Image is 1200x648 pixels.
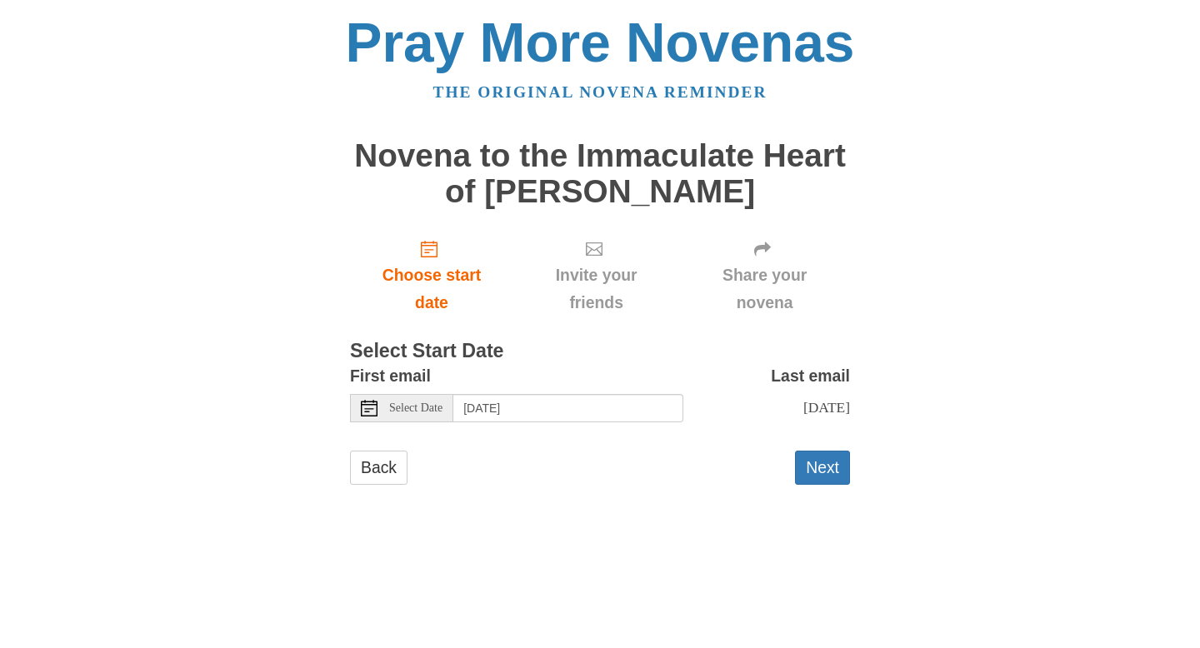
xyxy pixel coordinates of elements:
div: Click "Next" to confirm your start date first. [513,226,679,325]
a: Back [350,451,407,485]
span: Choose start date [367,262,497,317]
span: [DATE] [803,399,850,416]
span: Invite your friends [530,262,662,317]
a: The original novena reminder [433,83,767,101]
a: Pray More Novenas [346,12,855,73]
a: Choose start date [350,226,513,325]
h3: Select Start Date [350,341,850,362]
label: Last email [771,362,850,390]
button: Next [795,451,850,485]
h1: Novena to the Immaculate Heart of [PERSON_NAME] [350,138,850,209]
label: First email [350,362,431,390]
span: Select Date [389,402,442,414]
div: Click "Next" to confirm your start date first. [679,226,850,325]
span: Share your novena [696,262,833,317]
